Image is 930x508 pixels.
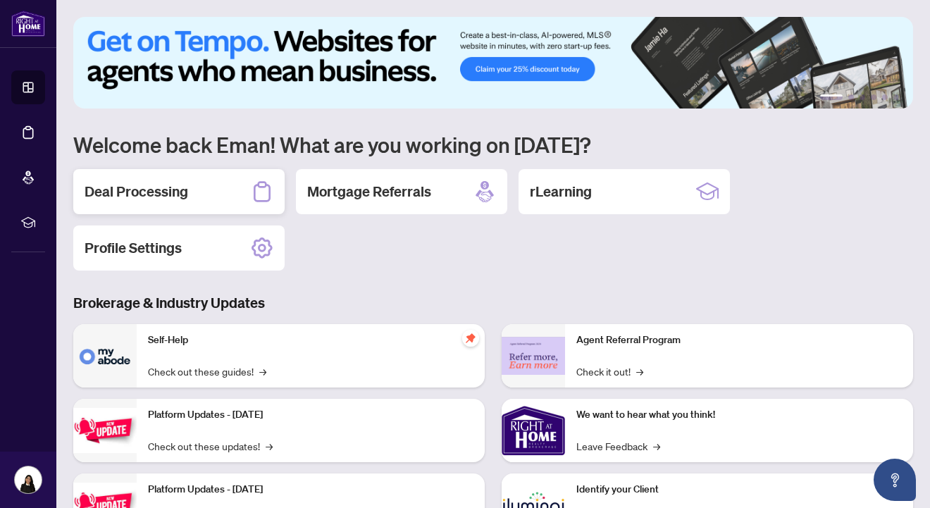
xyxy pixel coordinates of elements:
[820,94,843,100] button: 1
[11,11,45,37] img: logo
[576,438,660,454] a: Leave Feedback→
[15,466,42,493] img: Profile Icon
[502,399,565,462] img: We want to hear what you think!
[148,438,273,454] a: Check out these updates!→
[73,17,913,109] img: Slide 0
[259,364,266,379] span: →
[73,408,137,452] img: Platform Updates - July 21, 2025
[148,333,473,348] p: Self-Help
[85,238,182,258] h2: Profile Settings
[653,438,660,454] span: →
[860,94,865,100] button: 3
[85,182,188,202] h2: Deal Processing
[576,364,643,379] a: Check it out!→
[73,293,913,313] h3: Brokerage & Industry Updates
[636,364,643,379] span: →
[148,407,473,423] p: Platform Updates - [DATE]
[530,182,592,202] h2: rLearning
[148,364,266,379] a: Check out these guides!→
[893,94,899,100] button: 6
[266,438,273,454] span: →
[874,459,916,501] button: Open asap
[882,94,888,100] button: 5
[462,330,479,347] span: pushpin
[848,94,854,100] button: 2
[73,324,137,388] img: Self-Help
[576,333,902,348] p: Agent Referral Program
[576,482,902,497] p: Identify your Client
[502,337,565,376] img: Agent Referral Program
[871,94,876,100] button: 4
[307,182,431,202] h2: Mortgage Referrals
[576,407,902,423] p: We want to hear what you think!
[73,131,913,158] h1: Welcome back Eman! What are you working on [DATE]?
[148,482,473,497] p: Platform Updates - [DATE]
